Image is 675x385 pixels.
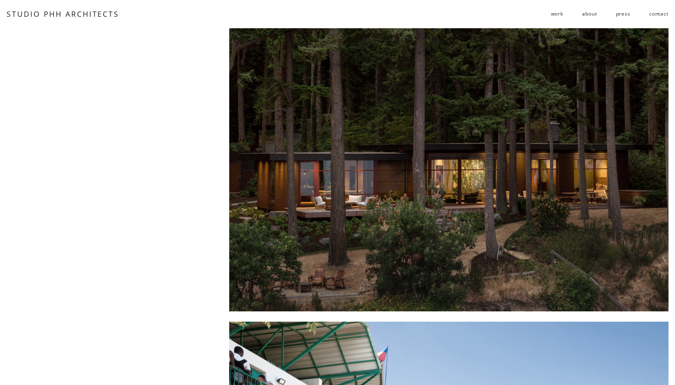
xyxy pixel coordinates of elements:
span: work [551,8,563,20]
a: press [616,7,630,20]
a: contact [649,7,668,20]
a: about [582,7,597,20]
a: folder dropdown [551,7,563,20]
a: STUDIO PHH ARCHITECTS [7,9,119,19]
